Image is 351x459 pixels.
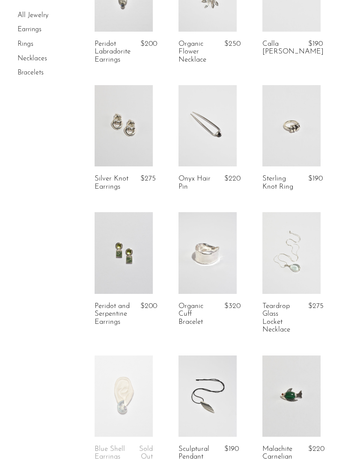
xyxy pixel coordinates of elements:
a: Organic Flower Necklace [178,40,214,64]
span: $190 [308,40,323,47]
a: Teardrop Glass Locket Necklace [262,302,298,334]
a: Onyx Hair Pin [178,175,214,191]
span: $200 [140,302,157,310]
span: $250 [224,40,241,47]
a: Necklaces [18,55,47,62]
a: Peridot Labradorite Earrings [95,40,131,64]
a: Sterling Knot Ring [262,175,298,191]
a: Earrings [18,27,42,33]
a: Peridot and Serpentine Earrings [95,302,130,326]
span: $275 [140,175,156,182]
a: All Jewelry [18,12,48,19]
span: $220 [224,175,241,182]
span: $275 [308,302,324,310]
span: $220 [308,445,324,453]
a: Rings [18,41,33,47]
a: Organic Cuff Bracelet [178,302,214,326]
a: Bracelets [18,69,44,76]
span: $190 [308,175,323,182]
a: Silver Knot Earrings [95,175,130,191]
a: Calla [PERSON_NAME] [262,40,324,56]
span: $190 [224,445,239,453]
span: $320 [224,302,241,310]
span: $200 [140,40,157,47]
